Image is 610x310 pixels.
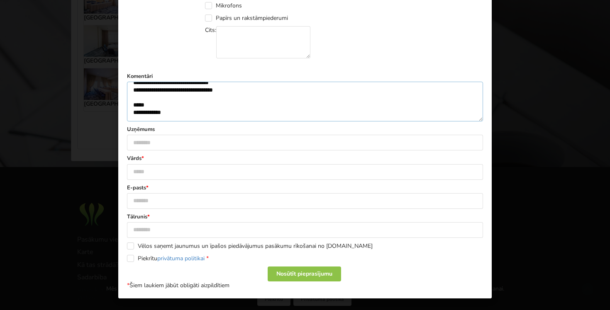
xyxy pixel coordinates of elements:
[127,126,483,133] label: Uzņēmums
[127,242,373,249] label: Vēlos saņemt jaunumus un īpašos piedāvājumus pasākumu rīkošanai no [DOMAIN_NAME]
[127,255,209,262] label: Piekrītu
[205,15,288,22] label: Papīrs un rakstāmpiederumi
[205,2,242,9] label: Mikrofons
[157,254,205,262] a: privātuma politikai
[268,266,341,281] div: Nosūtīt pieprasījumu
[127,213,483,220] label: Tālrunis
[127,184,483,191] label: E-pasts
[127,155,483,162] label: Vārds
[205,26,316,58] div: Cits:
[127,281,483,290] p: Šiem laukiem jābūt obligāti aizpildītiem
[127,73,483,80] label: Komentāri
